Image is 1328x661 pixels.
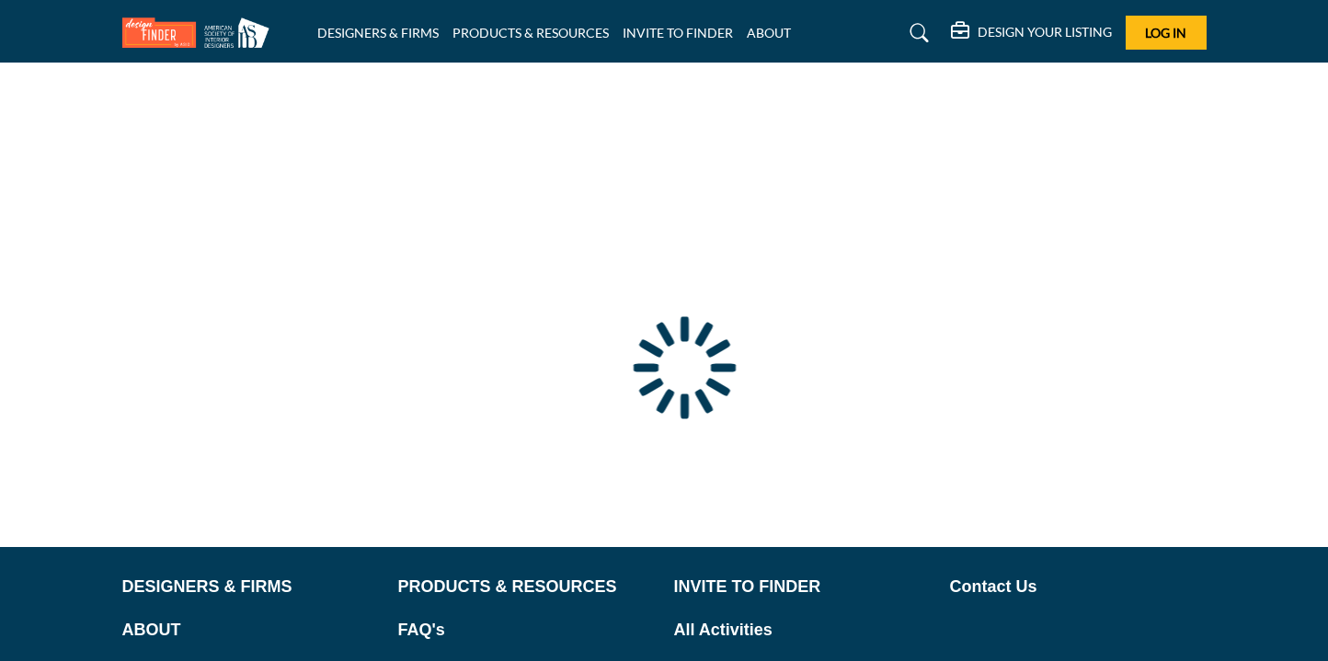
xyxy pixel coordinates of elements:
a: DESIGNERS & FIRMS [122,575,379,599]
a: ABOUT [122,618,379,643]
img: Site Logo [122,17,279,48]
a: PRODUCTS & RESOURCES [398,575,655,599]
a: FAQ's [398,618,655,643]
h5: DESIGN YOUR LISTING [978,24,1112,40]
a: DESIGNERS & FIRMS [317,25,439,40]
a: ABOUT [747,25,791,40]
a: Contact Us [950,575,1207,599]
span: Log In [1145,25,1186,40]
a: Search [892,18,941,48]
a: PRODUCTS & RESOURCES [452,25,609,40]
button: Log In [1126,16,1207,50]
a: INVITE TO FINDER [674,575,931,599]
a: All Activities [674,618,931,643]
div: DESIGN YOUR LISTING [951,22,1112,44]
a: INVITE TO FINDER [623,25,733,40]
